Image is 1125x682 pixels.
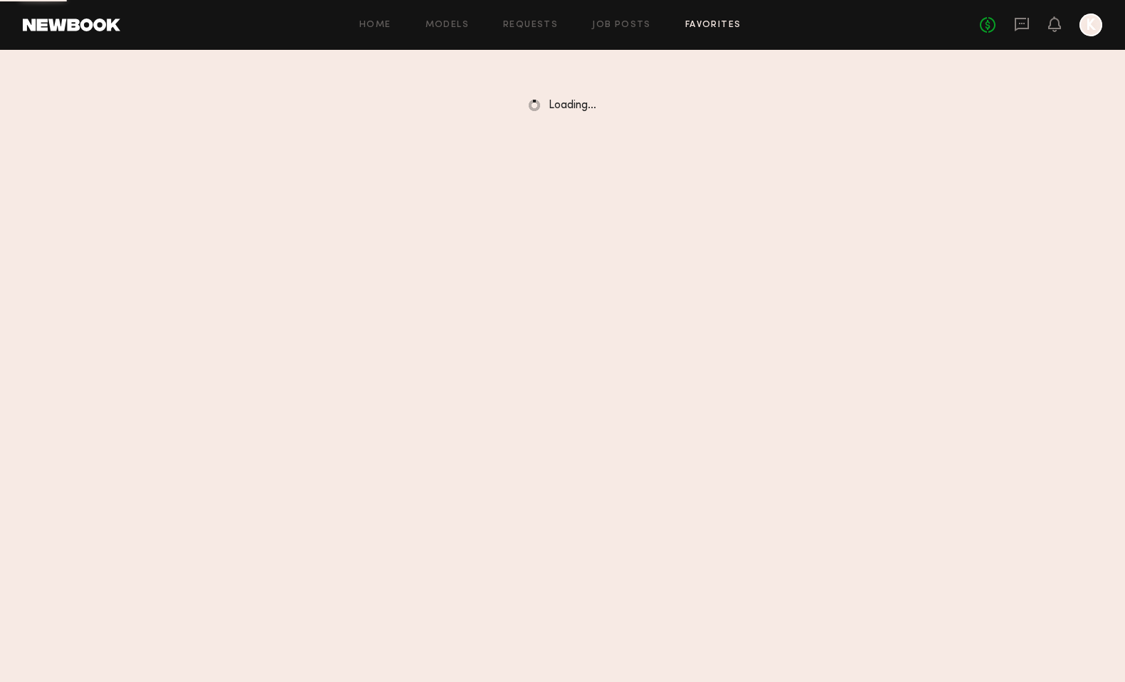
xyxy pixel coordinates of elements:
[426,21,469,30] a: Models
[549,100,596,112] span: Loading…
[685,21,741,30] a: Favorites
[503,21,558,30] a: Requests
[1079,14,1102,36] a: K
[359,21,391,30] a: Home
[592,21,651,30] a: Job Posts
